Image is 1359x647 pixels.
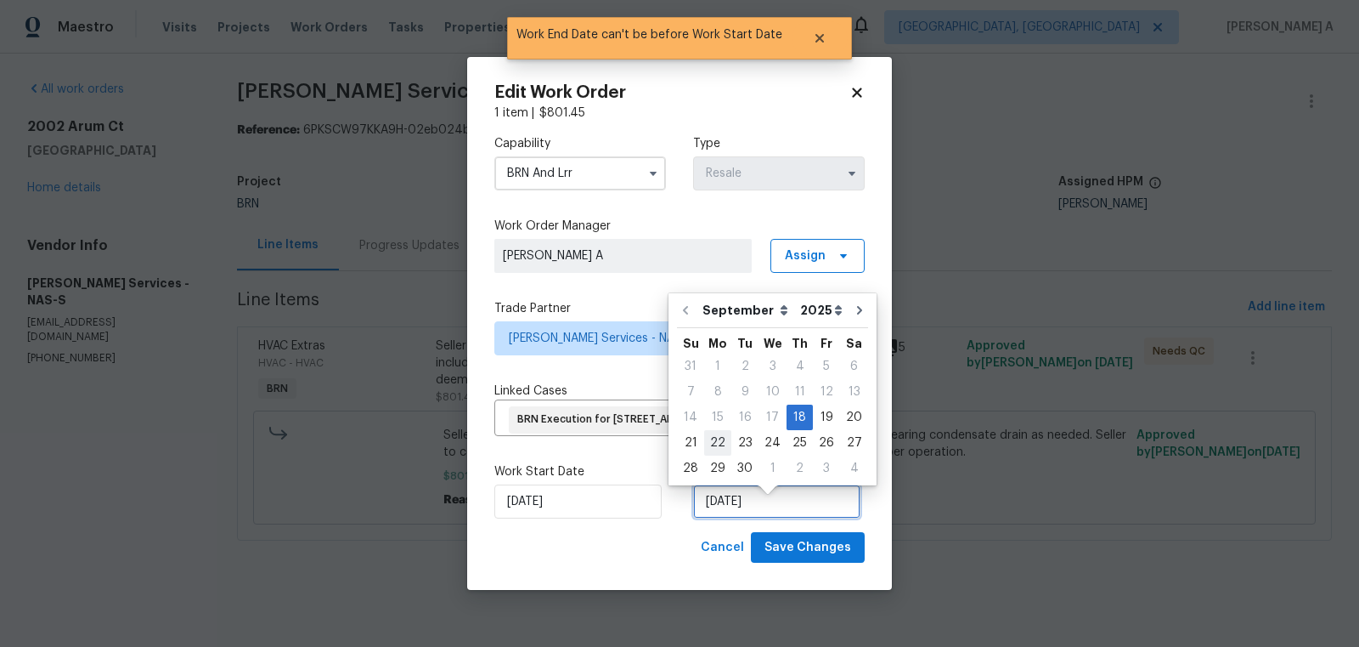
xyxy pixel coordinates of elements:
[704,456,731,481] div: Mon Sep 29 2025
[758,430,787,456] div: Wed Sep 24 2025
[677,456,704,481] div: Sun Sep 28 2025
[787,456,813,481] div: Thu Oct 02 2025
[494,300,865,317] label: Trade Partner
[677,379,704,405] div: Sun Sep 07 2025
[694,532,751,564] button: Cancel
[693,485,860,519] input: M/D/YYYY
[758,456,787,481] div: Wed Oct 01 2025
[764,537,851,559] span: Save Changes
[704,379,731,405] div: Mon Sep 08 2025
[677,430,704,456] div: Sun Sep 21 2025
[813,380,840,404] div: 12
[677,354,704,379] div: Sun Aug 31 2025
[731,430,758,456] div: Tue Sep 23 2025
[704,431,731,455] div: 22
[758,431,787,455] div: 24
[704,380,731,404] div: 8
[758,405,787,430] div: Wed Sep 17 2025
[787,354,813,379] div: Thu Sep 04 2025
[813,457,840,480] div: 3
[820,338,832,349] abbr: Friday
[494,485,662,519] input: M/D/YYYY
[840,380,868,404] div: 13
[785,247,826,264] span: Assign
[693,135,865,152] label: Type
[494,135,666,152] label: Capability
[517,412,717,427] span: BRN Execution for [STREET_ADDRESS]
[539,107,585,119] span: $ 801.45
[704,405,731,430] div: Mon Sep 15 2025
[813,379,840,405] div: Fri Sep 12 2025
[673,293,698,327] button: Go to previous month
[840,456,868,481] div: Sat Oct 04 2025
[704,355,731,378] div: 1
[704,354,731,379] div: Mon Sep 01 2025
[840,431,868,455] div: 27
[731,380,758,404] div: 9
[507,17,792,53] span: Work End Date can't be before Work Start Date
[494,218,865,235] label: Work Order Manager
[813,405,840,430] div: Fri Sep 19 2025
[704,457,731,480] div: 29
[677,457,704,480] div: 28
[731,354,758,379] div: Tue Sep 02 2025
[813,430,840,456] div: Fri Sep 26 2025
[758,354,787,379] div: Wed Sep 03 2025
[731,355,758,378] div: 2
[840,354,868,379] div: Sat Sep 06 2025
[787,406,813,429] div: 18
[731,379,758,405] div: Tue Sep 09 2025
[813,354,840,379] div: Fri Sep 05 2025
[737,338,753,349] abbr: Tuesday
[796,298,847,323] select: Year
[758,355,787,378] div: 3
[758,379,787,405] div: Wed Sep 10 2025
[704,406,731,429] div: 15
[813,431,840,455] div: 26
[494,105,865,122] div: 1 item |
[764,338,782,349] abbr: Wednesday
[683,338,699,349] abbr: Sunday
[698,298,796,323] select: Month
[842,163,862,184] button: Show options
[840,406,868,429] div: 20
[677,380,704,404] div: 7
[840,405,868,430] div: Sat Sep 20 2025
[731,405,758,430] div: Tue Sep 16 2025
[847,293,872,327] button: Go to next month
[792,21,848,55] button: Close
[787,379,813,405] div: Thu Sep 11 2025
[758,380,787,404] div: 10
[813,406,840,429] div: 19
[787,430,813,456] div: Thu Sep 25 2025
[693,156,865,190] input: Select...
[787,431,813,455] div: 25
[840,457,868,480] div: 4
[840,355,868,378] div: 6
[509,330,826,347] span: [PERSON_NAME] Services - NAS-S
[494,84,849,101] h2: Edit Work Order
[643,163,663,184] button: Show options
[792,338,808,349] abbr: Thursday
[840,430,868,456] div: Sat Sep 27 2025
[509,406,732,434] div: BRN Execution for [STREET_ADDRESS]
[731,431,758,455] div: 23
[708,338,727,349] abbr: Monday
[701,537,744,559] span: Cancel
[731,406,758,429] div: 16
[503,247,743,264] span: [PERSON_NAME] A
[677,431,704,455] div: 21
[704,430,731,456] div: Mon Sep 22 2025
[751,532,865,564] button: Save Changes
[494,156,666,190] input: Select...
[787,355,813,378] div: 4
[731,457,758,480] div: 30
[494,463,666,480] label: Work Start Date
[787,405,813,430] div: Thu Sep 18 2025
[813,355,840,378] div: 5
[731,456,758,481] div: Tue Sep 30 2025
[758,457,787,480] div: 1
[677,406,704,429] div: 14
[677,355,704,378] div: 31
[787,457,813,480] div: 2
